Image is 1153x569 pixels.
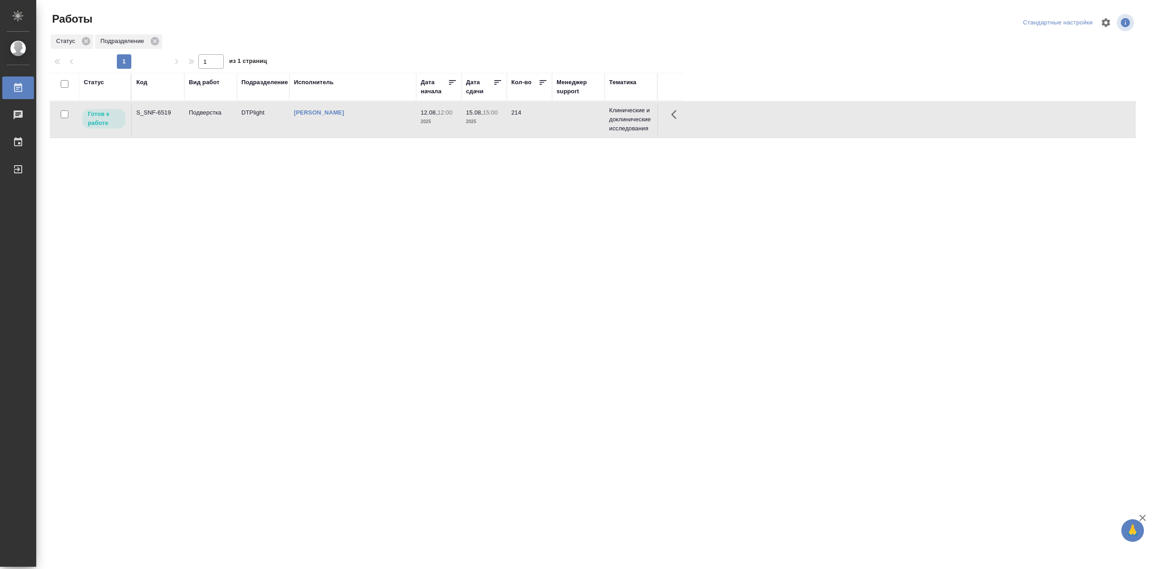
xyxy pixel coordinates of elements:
div: Дата сдачи [466,78,493,96]
div: Кол-во [511,78,532,87]
span: Работы [50,12,92,26]
p: Статус [56,37,78,46]
p: Подразделение [101,37,147,46]
p: 12:00 [437,109,452,116]
div: Менеджер support [557,78,600,96]
span: 🙏 [1125,521,1140,540]
div: Тематика [609,78,636,87]
p: Клинические и доклинические исследования [609,106,653,133]
div: Исполнитель может приступить к работе [82,108,126,129]
div: Исполнитель [294,78,334,87]
p: 15:00 [483,109,498,116]
div: Код [136,78,147,87]
p: Готов к работе [88,110,120,128]
div: Подразделение [241,78,288,87]
div: Статус [84,78,104,87]
span: Настроить таблицу [1095,12,1117,33]
div: S_SNF-6519 [136,108,180,117]
p: 12.08, [421,109,437,116]
p: Подверстка [189,108,232,117]
td: DTPlight [237,104,289,135]
span: из 1 страниц [229,56,267,69]
div: Дата начала [421,78,448,96]
div: Подразделение [95,34,162,49]
a: [PERSON_NAME] [294,109,344,116]
td: 214 [507,104,552,135]
span: Посмотреть информацию [1117,14,1136,31]
div: split button [1021,16,1095,30]
button: Здесь прячутся важные кнопки [666,104,687,125]
div: Статус [51,34,93,49]
p: 2025 [421,117,457,126]
p: 15.08, [466,109,483,116]
button: 🙏 [1121,519,1144,542]
p: 2025 [466,117,502,126]
div: Вид работ [189,78,220,87]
